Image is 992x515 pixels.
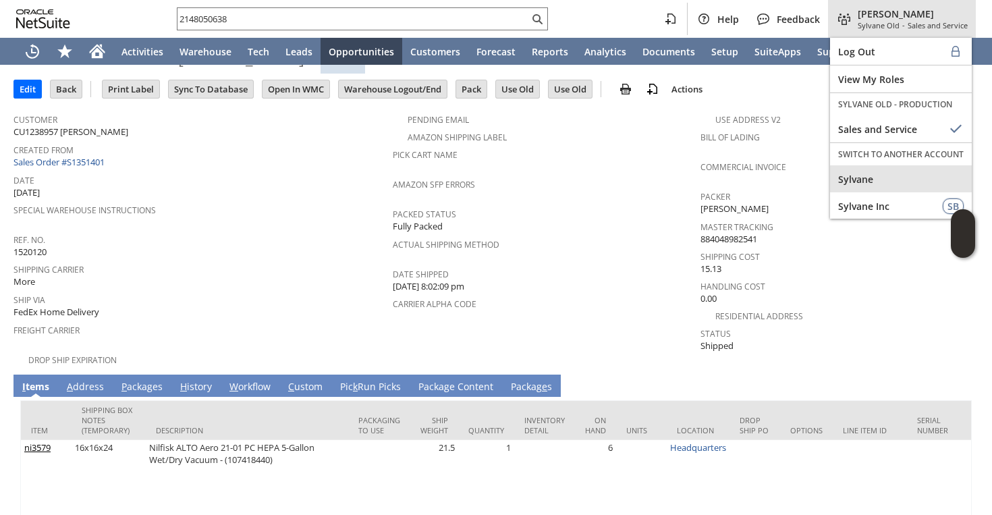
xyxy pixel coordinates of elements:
a: Sylvane Inc [830,192,972,219]
div: Drop Ship PO [740,415,770,435]
div: Units [626,425,657,435]
span: e [542,380,547,393]
span: [DATE] [13,186,40,199]
span: Support [817,45,855,58]
a: Bill Of Lading [700,132,760,143]
input: Open In WMC [263,80,329,98]
a: SuiteApps [746,38,809,65]
a: Packed Status [393,209,456,220]
span: View My Roles [838,73,964,86]
a: Customers [402,38,468,65]
span: Analytics [584,45,626,58]
a: Commercial Invoice [700,161,786,173]
svg: Search [529,11,545,27]
a: Created From [13,144,74,156]
span: A [67,380,73,393]
span: Forecast [476,45,516,58]
span: W [229,380,238,393]
a: Sales Order #S1351401 [13,156,108,168]
a: Sylvane [830,165,972,192]
a: Packages [507,380,555,395]
a: PickRun Picks [337,380,404,395]
a: Tech [240,38,277,65]
span: k [353,380,358,393]
span: Oracle Guided Learning Widget. To move around, please hold and drag [951,234,975,259]
svg: Recent Records [24,43,40,59]
span: H [180,380,187,393]
div: Location [677,425,719,435]
a: Package Content [415,380,497,395]
span: Sylvane Old [858,20,900,30]
a: Freight Carrier [13,325,80,336]
span: [PERSON_NAME] [858,7,968,20]
a: Log Out [830,38,972,65]
input: Search [177,11,529,27]
a: Pending Email [408,114,469,126]
span: P [121,380,127,393]
span: Tech [248,45,269,58]
a: Support [809,38,863,65]
a: Opportunities [321,38,402,65]
a: Unrolled view on [954,377,970,394]
a: Warehouse [171,38,240,65]
a: Amazon Shipping Label [408,132,507,143]
label: SYLVANE OLD - PRODUCTION [838,99,964,110]
svg: Shortcuts [57,43,73,59]
span: Setup [711,45,738,58]
span: Feedback [777,13,820,26]
a: Address [63,380,107,395]
span: Activities [121,45,163,58]
span: FedEx Home Delivery [13,306,99,319]
iframe: Click here to launch Oracle Guided Learning Help Panel [951,209,975,258]
img: add-record.svg [644,81,661,97]
div: Quantity [468,425,504,435]
img: print.svg [617,81,634,97]
label: SWITCH TO ANOTHER ACCOUNT [838,148,964,160]
a: Use Address V2 [715,114,781,126]
a: Shipping Cost [700,251,760,263]
a: Handling Cost [700,281,765,292]
span: Log Out [838,45,947,58]
a: Headquarters [670,441,726,454]
a: Packer [700,191,730,202]
span: 15.13 [700,263,721,275]
a: Custom [285,380,326,395]
span: SuiteApps [754,45,801,58]
span: CU1238957 [PERSON_NAME] [13,126,128,138]
svg: Home [89,43,105,59]
span: - [902,20,905,30]
a: Sales and Service [830,115,972,142]
a: Amazon SFP Errors [393,179,475,190]
span: Sylvane Inc [838,200,932,213]
a: Drop Ship Expiration [28,354,117,366]
span: Reports [532,45,568,58]
a: Home [81,38,113,65]
div: Shortcuts [49,38,81,65]
a: Shipping Carrier [13,264,84,275]
input: Sync To Database [169,80,253,98]
input: Print Label [103,80,159,98]
a: Pick Cart Name [393,149,458,161]
a: Leads [277,38,321,65]
a: Status [700,328,731,340]
input: Back [51,80,82,98]
a: Actions [666,83,708,95]
div: Packaging to Use [358,415,400,435]
span: Leads [285,45,312,58]
div: Serial Number [917,415,971,435]
svg: logo [16,9,70,28]
input: Use Old [496,80,539,98]
input: Edit [14,80,41,98]
input: Pack [456,80,487,98]
a: Customer [13,114,57,126]
span: C [288,380,294,393]
span: 1520120 [13,246,47,259]
a: Ship Via [13,294,45,306]
a: Packages [118,380,166,395]
input: Use Old [549,80,592,98]
span: Fully Packed [393,220,443,233]
span: Shipped [700,340,734,352]
div: Shipping Box Notes (Temporary) [82,405,136,435]
a: Activities [113,38,171,65]
a: ni3579 [24,441,51,454]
